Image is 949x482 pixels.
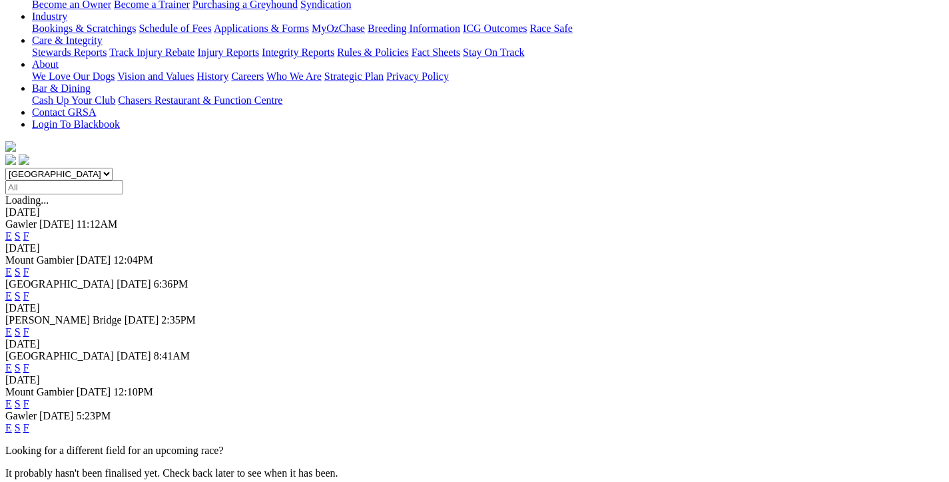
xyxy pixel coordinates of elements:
[23,230,29,242] a: F
[77,254,111,266] span: [DATE]
[117,71,194,82] a: Vision and Values
[23,398,29,409] a: F
[139,23,211,34] a: Schedule of Fees
[5,290,12,302] a: E
[15,362,21,373] a: S
[32,95,944,107] div: Bar & Dining
[5,278,114,290] span: [GEOGRAPHIC_DATA]
[368,23,460,34] a: Breeding Information
[529,23,572,34] a: Race Safe
[19,154,29,165] img: twitter.svg
[463,47,524,58] a: Stay On Track
[5,350,114,361] span: [GEOGRAPHIC_DATA]
[15,266,21,278] a: S
[118,95,282,106] a: Chasers Restaurant & Function Centre
[23,422,29,433] a: F
[5,374,944,386] div: [DATE]
[32,23,944,35] div: Industry
[23,266,29,278] a: F
[113,254,153,266] span: 12:04PM
[32,71,944,83] div: About
[117,278,151,290] span: [DATE]
[5,326,12,338] a: E
[23,290,29,302] a: F
[5,194,49,206] span: Loading...
[5,422,12,433] a: E
[266,71,322,82] a: Who We Are
[32,35,103,46] a: Care & Integrity
[125,314,159,326] span: [DATE]
[109,47,194,58] a: Track Injury Rebate
[5,218,37,230] span: Gawler
[39,218,74,230] span: [DATE]
[5,206,944,218] div: [DATE]
[231,71,264,82] a: Careers
[23,362,29,373] a: F
[39,410,74,421] span: [DATE]
[196,71,228,82] a: History
[32,83,91,94] a: Bar & Dining
[197,47,259,58] a: Injury Reports
[5,230,12,242] a: E
[32,95,115,106] a: Cash Up Your Club
[412,47,460,58] a: Fact Sheets
[337,47,409,58] a: Rules & Policies
[77,386,111,397] span: [DATE]
[154,278,188,290] span: 6:36PM
[113,386,153,397] span: 12:10PM
[15,230,21,242] a: S
[5,154,16,165] img: facebook.svg
[5,467,338,479] partial: It probably hasn't been finalised yet. Check back later to see when it has been.
[32,59,59,70] a: About
[312,23,365,34] a: MyOzChase
[5,338,944,350] div: [DATE]
[5,302,944,314] div: [DATE]
[324,71,384,82] a: Strategic Plan
[32,47,944,59] div: Care & Integrity
[77,218,118,230] span: 11:12AM
[5,266,12,278] a: E
[15,326,21,338] a: S
[386,71,449,82] a: Privacy Policy
[77,410,111,421] span: 5:23PM
[15,422,21,433] a: S
[5,180,123,194] input: Select date
[262,47,334,58] a: Integrity Reports
[5,242,944,254] div: [DATE]
[32,11,67,22] a: Industry
[32,23,136,34] a: Bookings & Scratchings
[5,362,12,373] a: E
[15,290,21,302] a: S
[5,445,944,457] p: Looking for a different field for an upcoming race?
[161,314,196,326] span: 2:35PM
[5,314,122,326] span: [PERSON_NAME] Bridge
[5,254,74,266] span: Mount Gambier
[32,47,107,58] a: Stewards Reports
[15,398,21,409] a: S
[32,107,96,118] a: Contact GRSA
[154,350,190,361] span: 8:41AM
[214,23,309,34] a: Applications & Forms
[5,386,74,397] span: Mount Gambier
[5,141,16,152] img: logo-grsa-white.png
[32,71,115,82] a: We Love Our Dogs
[32,119,120,130] a: Login To Blackbook
[117,350,151,361] span: [DATE]
[5,398,12,409] a: E
[5,410,37,421] span: Gawler
[23,326,29,338] a: F
[463,23,527,34] a: ICG Outcomes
